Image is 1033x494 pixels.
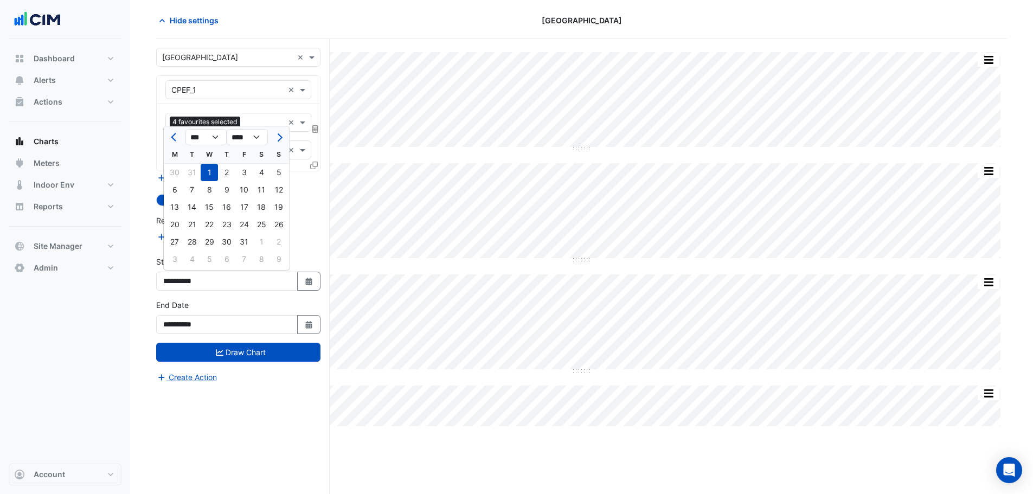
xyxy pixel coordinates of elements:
[170,15,219,26] span: Hide settings
[14,158,25,169] app-icon: Meters
[253,146,270,163] div: S
[270,216,287,233] div: Sunday, January 26, 2025
[34,201,63,212] span: Reports
[218,164,235,181] div: 2
[235,164,253,181] div: Friday, January 3, 2025
[166,216,183,233] div: Monday, January 20, 2025
[996,457,1022,483] div: Open Intercom Messenger
[34,469,65,480] span: Account
[14,53,25,64] app-icon: Dashboard
[201,251,218,268] div: Wednesday, February 5, 2025
[166,251,183,268] div: 3
[270,198,287,216] div: Sunday, January 19, 2025
[14,241,25,252] app-icon: Site Manager
[288,84,297,95] span: Clear
[201,181,218,198] div: 8
[270,198,287,216] div: 19
[978,275,999,289] button: More Options
[201,216,218,233] div: Wednesday, January 22, 2025
[183,164,201,181] div: Tuesday, December 31, 2024
[253,164,270,181] div: Saturday, January 4, 2025
[235,216,253,233] div: Friday, January 24, 2025
[297,52,306,63] span: Clear
[218,198,235,216] div: 16
[183,181,201,198] div: Tuesday, January 7, 2025
[270,251,287,268] div: Sunday, February 9, 2025
[201,198,218,216] div: Wednesday, January 15, 2025
[14,179,25,190] app-icon: Indoor Env
[34,53,75,64] span: Dashboard
[253,251,270,268] div: Saturday, February 8, 2025
[235,164,253,181] div: 3
[34,75,56,86] span: Alerts
[218,251,235,268] div: Thursday, February 6, 2025
[34,262,58,273] span: Admin
[34,97,62,107] span: Actions
[34,179,74,190] span: Indoor Env
[235,251,253,268] div: Friday, February 7, 2025
[9,257,121,279] button: Admin
[166,251,183,268] div: Monday, February 3, 2025
[9,152,121,174] button: Meters
[9,131,121,152] button: Charts
[235,233,253,251] div: 31
[253,181,270,198] div: 11
[270,164,287,181] div: Sunday, January 5, 2025
[311,124,320,133] span: Choose Function
[270,181,287,198] div: Sunday, January 12, 2025
[253,198,270,216] div: 18
[270,164,287,181] div: 5
[304,320,314,329] fa-icon: Select Date
[34,158,60,169] span: Meters
[13,9,62,30] img: Company Logo
[227,129,268,145] select: Select year
[288,144,297,156] span: Clear
[218,164,235,181] div: Thursday, January 2, 2025
[201,216,218,233] div: 22
[253,216,270,233] div: Saturday, January 25, 2025
[270,233,287,251] div: 2
[235,181,253,198] div: Friday, January 10, 2025
[9,69,121,91] button: Alerts
[166,216,183,233] div: 20
[14,75,25,86] app-icon: Alerts
[253,181,270,198] div: Saturday, January 11, 2025
[156,256,193,267] label: Start Date
[183,251,201,268] div: 4
[183,216,201,233] div: Tuesday, January 21, 2025
[235,198,253,216] div: Friday, January 17, 2025
[183,198,201,216] div: Tuesday, January 14, 2025
[183,198,201,216] div: 14
[156,343,320,362] button: Draw Chart
[14,97,25,107] app-icon: Actions
[201,164,218,181] div: 1
[183,164,201,181] div: 31
[201,146,218,163] div: W
[166,164,183,181] div: Monday, December 30, 2024
[253,251,270,268] div: 8
[253,164,270,181] div: 4
[9,464,121,485] button: Account
[185,129,227,145] select: Select month
[168,129,181,146] button: Previous month
[201,251,218,268] div: 5
[218,146,235,163] div: T
[156,11,226,30] button: Hide settings
[201,233,218,251] div: 29
[304,277,314,286] fa-icon: Select Date
[235,198,253,216] div: 17
[235,146,253,163] div: F
[288,117,297,128] span: Clear
[253,233,270,251] div: Saturday, February 1, 2025
[166,181,183,198] div: 6
[156,230,237,243] button: Add Reference Line
[170,117,240,127] span: 4 favourites selected
[166,233,183,251] div: 27
[218,181,235,198] div: 9
[218,233,235,251] div: 30
[978,164,999,178] button: More Options
[166,181,183,198] div: Monday, January 6, 2025
[235,216,253,233] div: 24
[542,15,622,26] span: [GEOGRAPHIC_DATA]
[270,251,287,268] div: 9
